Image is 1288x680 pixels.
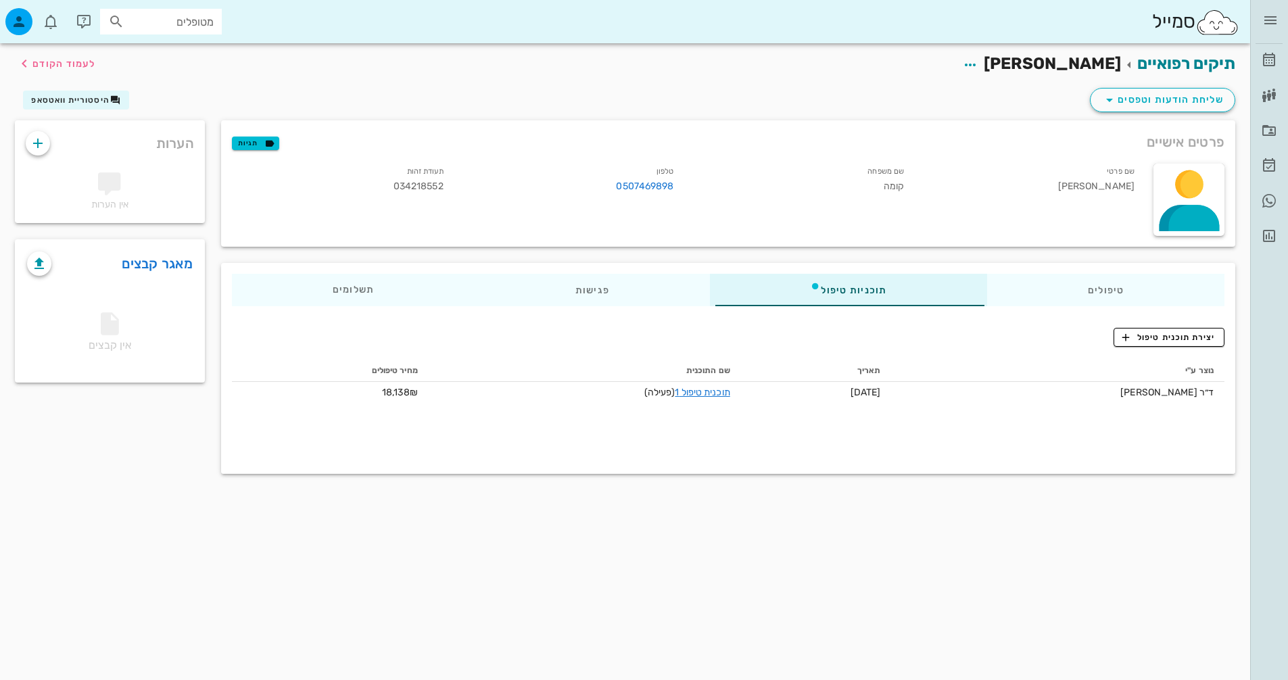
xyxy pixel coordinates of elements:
[684,161,915,202] div: קומה
[644,387,730,398] span: (פעילה)
[1256,185,1283,217] a: תג
[984,54,1121,73] span: [PERSON_NAME]
[15,120,205,160] div: הערות
[987,274,1224,306] div: טיפולים
[1090,88,1235,112] button: שליחת הודעות וטפסים
[16,51,95,76] button: לעמוד הקודם
[867,167,904,176] small: שם משפחה
[891,360,1224,382] th: נוצר ע"י
[1137,54,1235,73] a: תיקים רפואיים
[657,167,674,176] small: טלפון
[741,382,891,404] td: [DATE]
[32,58,95,70] span: לעמוד הקודם
[710,274,987,306] div: תוכניות טיפול
[475,274,710,306] div: פגישות
[616,179,673,194] a: 0507469898
[89,316,131,351] span: אין קבצים
[232,382,429,404] td: 18,138₪
[40,11,48,19] span: תג
[1101,92,1224,108] span: שליחת הודעות וטפסים
[915,161,1145,202] div: [PERSON_NAME]
[23,91,129,110] button: היסטוריית וואטסאפ
[232,360,429,382] th: מחיר טיפולים
[393,180,444,192] span: 034218552
[1152,7,1239,37] div: סמייל
[238,137,273,149] span: תגיות
[1114,328,1224,347] button: יצירת תוכנית טיפול
[1195,9,1239,36] img: SmileCloud logo
[407,167,444,176] small: תעודת זהות
[122,253,193,274] a: מאגר קבצים
[232,137,279,150] button: תגיות
[1147,131,1224,153] span: פרטים אישיים
[31,95,110,105] span: היסטוריית וואטסאפ
[91,199,128,210] span: אין הערות
[429,360,741,382] th: שם התוכנית
[1107,167,1135,176] small: שם פרטי
[891,382,1224,404] td: ד״ר [PERSON_NAME]
[332,285,374,295] span: תשלומים
[741,360,891,382] th: תאריך
[675,387,730,398] a: תוכנית טיפול 1
[1122,331,1215,343] span: יצירת תוכנית טיפול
